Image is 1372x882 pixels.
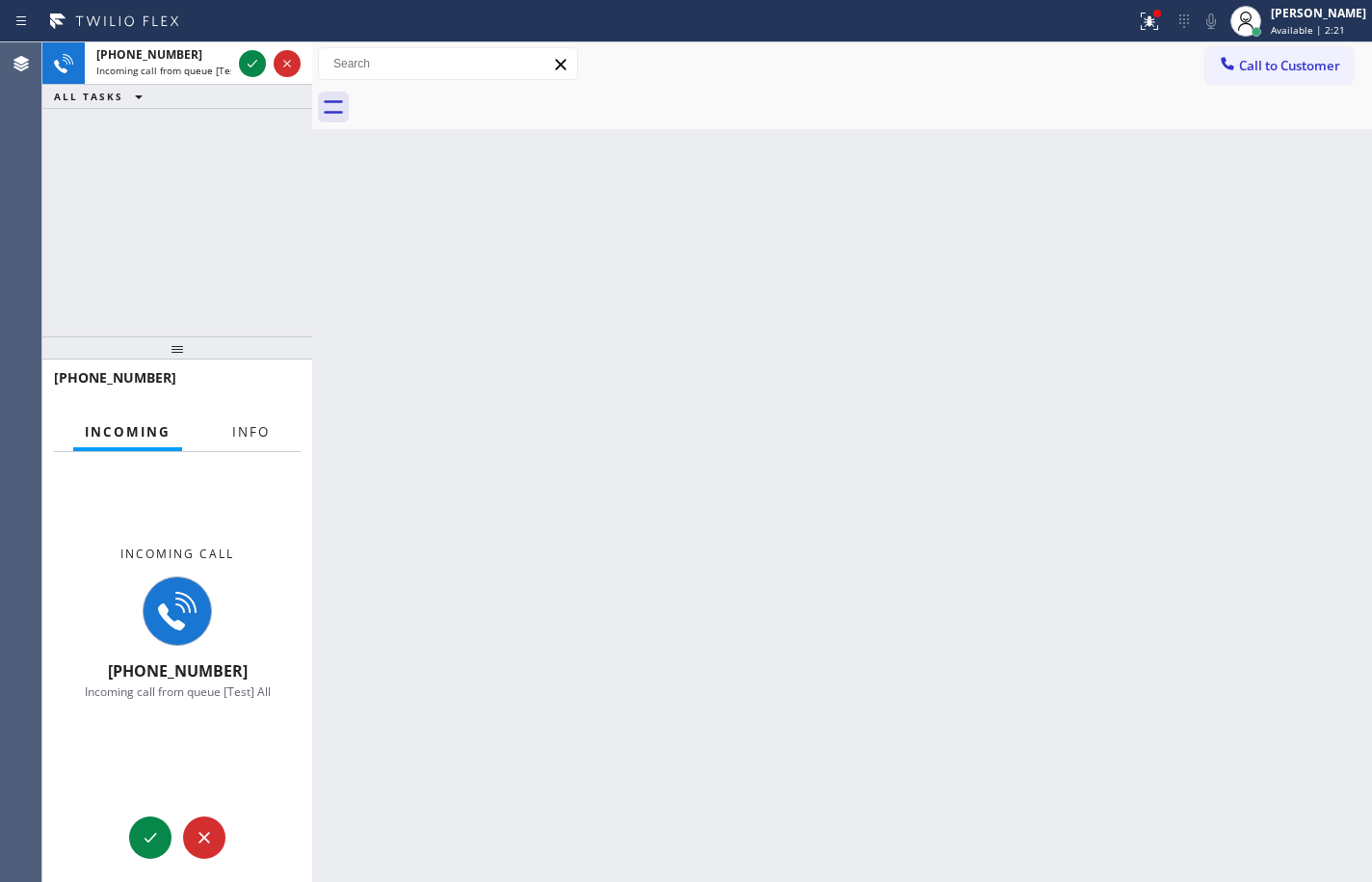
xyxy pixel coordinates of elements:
button: Reject [274,50,301,77]
button: Call to Customer [1205,47,1353,84]
button: Accept [239,50,266,77]
button: Info [221,414,281,451]
span: Incoming call [120,546,234,562]
span: [PHONE_NUMBER] [54,368,176,387]
span: Incoming call from queue [Test] All [96,64,256,77]
span: [PHONE_NUMBER] [96,46,202,63]
button: Incoming [73,414,182,451]
span: Call to Customer [1239,57,1340,74]
button: ALL TASKS [42,85,162,108]
span: Incoming [85,423,171,441]
span: Incoming call from queue [Test] All [85,683,271,700]
div: [PERSON_NAME] [1271,5,1366,21]
button: Accept [129,816,171,859]
span: Info [232,423,270,441]
button: Reject [183,816,225,859]
input: Search [319,48,577,79]
span: Available | 2:21 [1271,23,1345,37]
span: ALL TASKS [54,90,123,103]
button: Mute [1198,8,1225,35]
span: [PHONE_NUMBER] [108,660,248,682]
